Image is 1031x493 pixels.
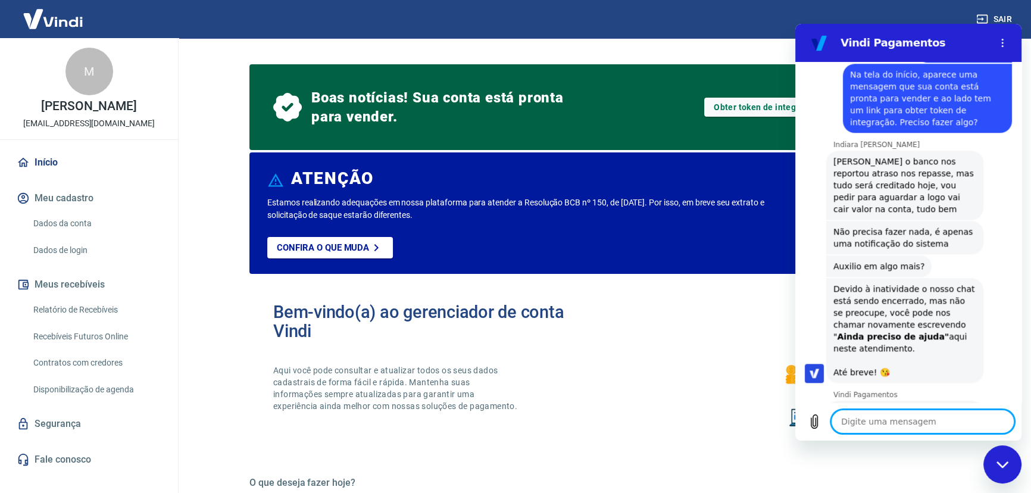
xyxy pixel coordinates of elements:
h6: ATENÇÃO [291,173,374,185]
p: Estamos realizando adequações em nossa plataforma para atender a Resolução BCB nº 150, de [DATE].... [267,196,802,221]
a: Contratos com credores [29,351,164,375]
a: Segurança [14,411,164,437]
button: Meu cadastro [14,185,164,211]
p: [PERSON_NAME] [41,100,136,113]
iframe: Janela de mensagens [795,24,1021,441]
a: Obter token de integração [704,98,828,117]
h5: O que deseja fazer hoje? [249,477,954,489]
h2: Bem-vindo(a) ao gerenciador de conta Vindi [273,302,602,341]
a: Dados da conta [29,211,164,236]
button: Sair [974,8,1017,30]
a: Dados de login [29,238,164,263]
a: Confira o que muda [267,237,393,258]
p: [EMAIL_ADDRESS][DOMAIN_NAME] [23,117,155,130]
img: Vindi [14,1,92,37]
span: Boas notícias! Sua conta está pronta para vender. [311,88,568,126]
iframe: Botão para abrir a janela de mensagens, conversa em andamento [983,445,1021,483]
a: Fale conosco [14,447,164,473]
button: Meus recebíveis [14,272,164,298]
a: Início [14,149,164,176]
a: Recebíveis Futuros Online [29,324,164,349]
img: Imagem de um avatar masculino com diversos icones exemplificando as funcionalidades do gerenciado... [774,302,930,434]
p: Confira o que muda [277,242,369,253]
p: Aqui você pode consultar e atualizar todos os seus dados cadastrais de forma fácil e rápida. Mant... [273,364,520,412]
a: Relatório de Recebíveis [29,298,164,322]
div: M [65,48,113,95]
a: Disponibilização de agenda [29,377,164,402]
